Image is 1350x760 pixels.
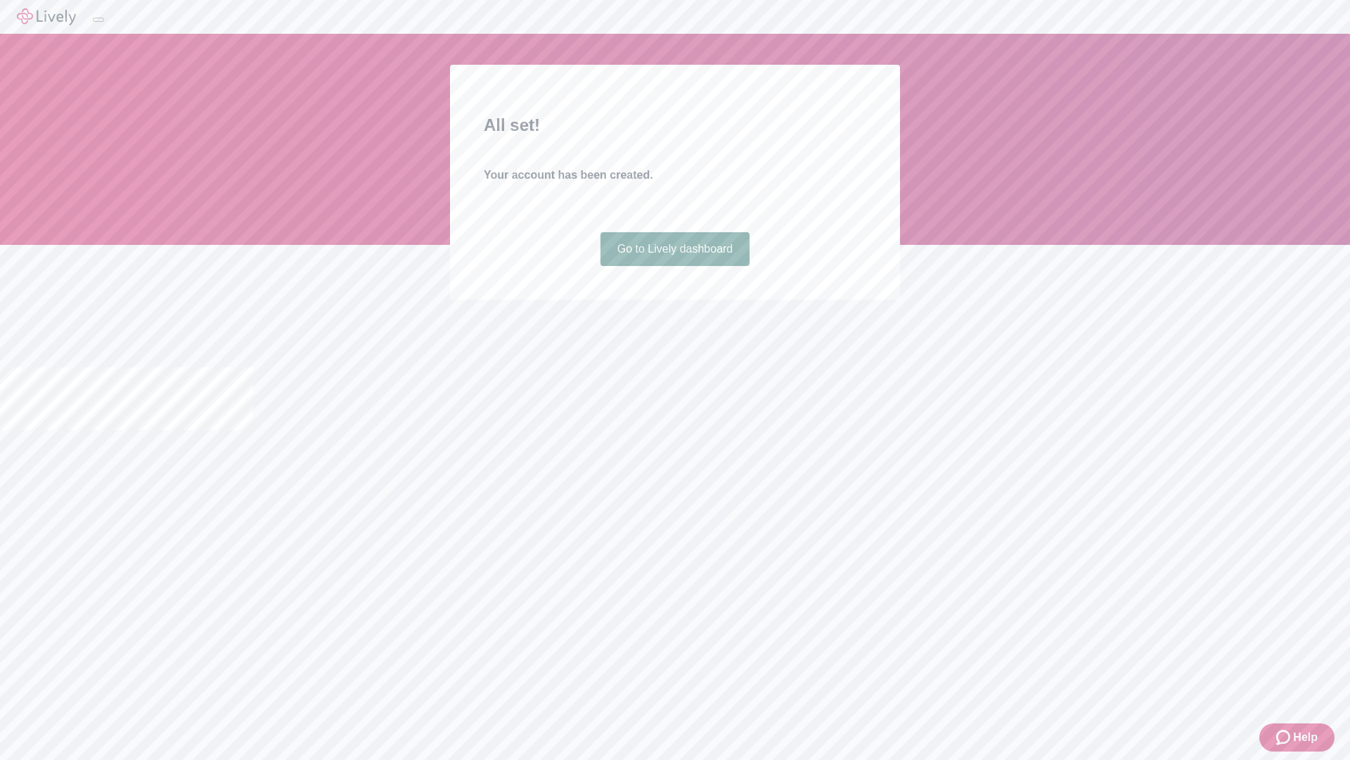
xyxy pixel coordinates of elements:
[17,8,76,25] img: Lively
[484,167,866,184] h4: Your account has been created.
[1293,729,1318,746] span: Help
[93,18,104,22] button: Log out
[600,232,750,266] a: Go to Lively dashboard
[1259,723,1335,752] button: Zendesk support iconHelp
[484,113,866,138] h2: All set!
[1276,729,1293,746] svg: Zendesk support icon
